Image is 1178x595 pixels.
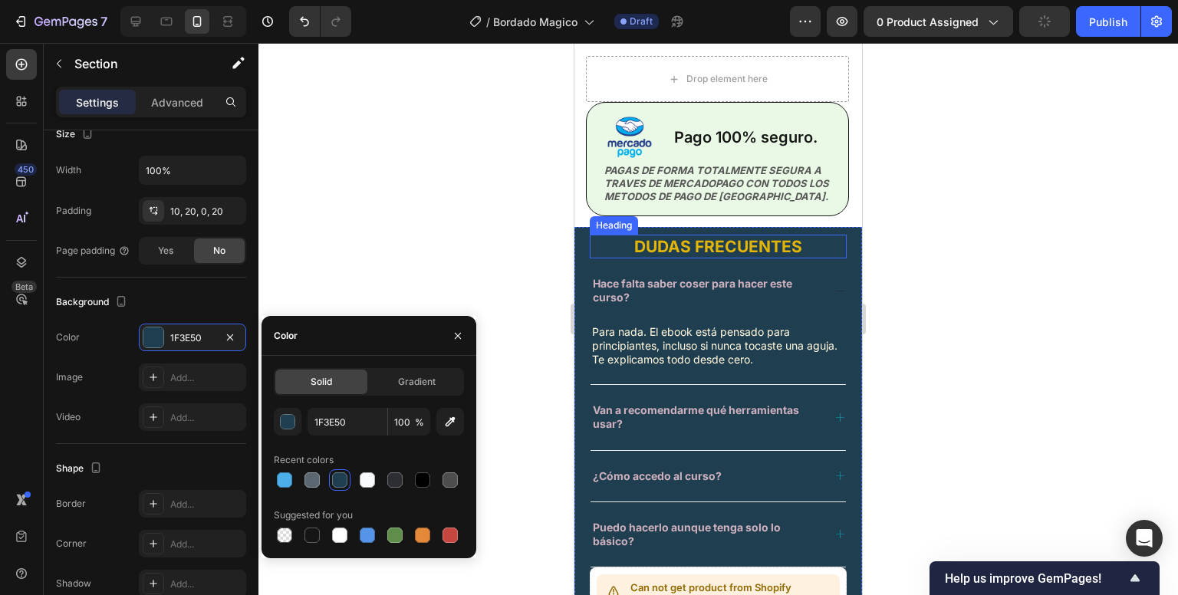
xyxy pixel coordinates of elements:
div: Page padding [56,244,130,258]
div: Background [56,292,130,313]
span: Solid [311,375,332,389]
span: 0 product assigned [877,14,979,30]
div: Border [56,497,86,511]
button: Show survey - Help us improve GemPages! [945,569,1144,587]
span: Bordado Magico [493,14,577,30]
div: 10, 20, 0, 20 [170,205,242,219]
div: Add... [170,411,242,425]
span: Yes [158,244,173,258]
div: Shape [56,459,105,479]
div: Color [274,329,298,343]
button: Publish [1076,6,1140,37]
div: Add... [170,498,242,511]
div: 1F3E50 [170,331,215,345]
div: Shadow [56,577,91,590]
div: Open Intercom Messenger [1126,520,1163,557]
div: Publish [1089,14,1127,30]
div: Add... [170,537,242,551]
p: Settings [76,94,119,110]
div: Beta [12,281,37,293]
div: Width [56,163,81,177]
div: Add... [170,371,242,385]
div: Recent colors [274,453,334,467]
p: Advanced [151,94,203,110]
input: Auto [140,156,245,184]
iframe: Design area [574,43,862,595]
div: Add... [170,577,242,591]
div: Video [56,410,81,424]
div: 450 [15,163,37,176]
div: Corner [56,537,87,551]
div: Undo/Redo [289,6,351,37]
span: Gradient [398,375,436,389]
p: Can not get product from Shopify [56,537,259,553]
span: / [486,14,490,30]
div: Suggested for you [274,508,353,522]
span: % [415,416,424,429]
div: Size [56,124,97,145]
span: Help us improve GemPages! [945,571,1126,586]
input: Eg: FFFFFF [308,408,387,436]
span: Draft [630,15,653,28]
p: 7 [100,12,107,31]
div: Padding [56,204,91,218]
div: Image [56,370,83,384]
button: 0 product assigned [864,6,1013,37]
span: No [213,244,225,258]
p: Section [74,54,200,73]
button: 7 [6,6,114,37]
div: Color [56,330,80,344]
